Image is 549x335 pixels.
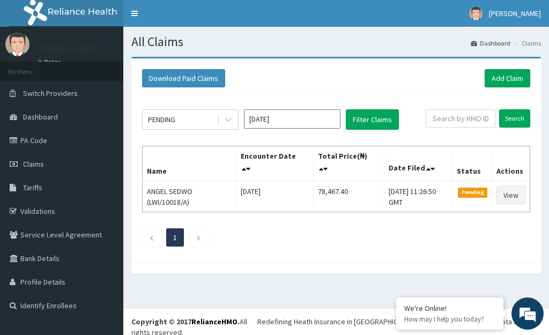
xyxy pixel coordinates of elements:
a: Add Claim [485,69,530,87]
td: ANGEL SEDWO (LWI/10018/A) [143,181,236,212]
a: Page 1 is your current page [173,233,177,242]
th: Encounter Date [236,146,314,182]
td: 78,467.40 [313,181,384,212]
img: User Image [469,7,483,20]
th: Name [143,146,236,182]
div: Redefining Heath Insurance in [GEOGRAPHIC_DATA] using Telemedicine and Data Science! [257,316,541,327]
div: We're Online! [404,303,495,313]
a: View [496,186,525,204]
th: Date Filed [384,146,452,182]
input: Search by HMO ID [426,109,495,128]
a: RelianceHMO [191,317,238,326]
h1: All Claims [131,35,541,49]
a: Previous page [149,233,154,242]
th: Total Price(₦) [313,146,384,182]
th: Actions [492,146,530,182]
button: Filter Claims [346,109,399,130]
input: Search [499,109,530,128]
a: Online [38,58,63,66]
span: Dashboard [23,112,58,122]
td: [DATE] 11:26:50 GMT [384,181,452,212]
a: Next page [196,233,201,242]
span: Claims [23,159,44,169]
p: roding medical [38,43,99,53]
td: [DATE] [236,181,314,212]
th: Status [452,146,492,182]
span: Switch Providers [23,88,78,98]
span: Tariffs [23,183,42,192]
strong: Copyright © 2017 . [131,317,240,326]
div: PENDING [148,114,175,125]
button: Download Paid Claims [142,69,225,87]
img: User Image [5,32,29,56]
span: [PERSON_NAME] [489,9,541,18]
span: Pending [458,188,487,197]
li: Claims [511,39,541,48]
a: Dashboard [471,39,510,48]
input: Select Month and Year [244,109,340,129]
p: How may I help you today? [404,315,495,324]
